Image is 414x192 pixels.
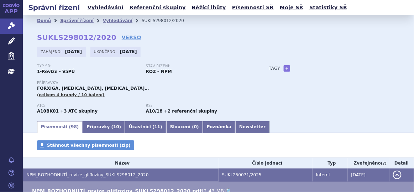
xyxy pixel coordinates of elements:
[41,49,63,55] span: Zahájeno:
[381,161,387,166] abbr: (?)
[60,18,94,23] a: Správní řízení
[37,121,83,133] a: Písemnosti (98)
[307,3,349,12] a: Statistiky SŘ
[120,49,137,54] strong: [DATE]
[47,143,131,148] span: Stáhnout všechny písemnosti (zip)
[154,124,161,129] span: 11
[127,3,188,12] a: Referenční skupiny
[316,172,330,177] span: Interní
[389,158,414,168] th: Detail
[23,158,219,168] th: Název
[37,104,139,108] p: ATC:
[194,124,197,129] span: 0
[37,109,59,114] strong: DAPAGLIFLOZIN
[284,65,290,72] a: +
[37,86,149,91] span: FORXIGA, [MEDICAL_DATA], [MEDICAL_DATA]…
[235,121,269,133] a: Newsletter
[348,168,389,182] td: [DATE]
[60,109,98,114] strong: +3 ATC skupiny
[146,104,248,108] p: RS:
[37,64,139,68] p: Typ SŘ:
[37,140,134,150] a: Stáhnout všechny písemnosti (zip)
[83,121,125,133] a: Přípravky (10)
[85,3,126,12] a: Vyhledávání
[142,15,193,26] li: SUKLS298012/2020
[23,2,85,12] h2: Správní řízení
[219,168,313,182] td: SUKL250071/2025
[393,171,402,179] button: detail
[71,124,77,129] span: 98
[166,121,203,133] a: Sloučení (0)
[113,124,119,129] span: 10
[37,81,255,85] p: Přípravky:
[122,34,141,41] a: VERSO
[146,109,163,114] strong: empagliflozin, dapagliflozin, kapagliflozin
[146,69,172,74] strong: ROZ – NPM
[65,49,82,54] strong: [DATE]
[37,69,75,74] strong: 1-Revize - VaPÚ
[26,172,149,177] span: NPM_ROZHODNUTÍ_revize_glifloziny_SUKLS298012_2020
[348,158,389,168] th: Zveřejněno
[164,109,217,114] strong: +2 referenční skupiny
[37,33,116,42] strong: SUKLS298012/2020
[219,158,313,168] th: Číslo jednací
[37,93,105,97] span: (celkem 4 brandy / 10 balení)
[203,121,235,133] a: Poznámka
[278,3,305,12] a: Moje SŘ
[103,18,132,23] a: Vyhledávání
[94,49,118,55] span: Ukončeno:
[313,158,348,168] th: Typ
[190,3,228,12] a: Běžící lhůty
[230,3,276,12] a: Písemnosti SŘ
[146,64,248,68] p: Stav řízení:
[125,121,166,133] a: Účastníci (11)
[37,18,51,23] a: Domů
[269,64,280,73] h3: Tagy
